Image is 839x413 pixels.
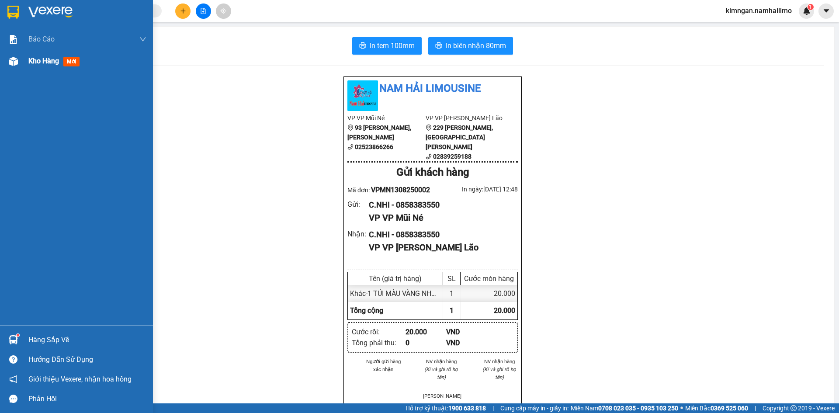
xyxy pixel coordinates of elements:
span: file-add [200,8,206,14]
i: (Kí và ghi rõ họ tên) [424,366,458,380]
div: VP VP Mũi Né [369,211,511,225]
span: phone [347,144,354,150]
span: mới [63,57,80,66]
span: 20.000 [494,306,515,315]
div: VND [446,326,487,337]
div: Cước món hàng [463,274,515,283]
span: message [9,395,17,403]
img: icon-new-feature [803,7,811,15]
div: Hàng sắp về [28,333,146,347]
div: Phản hồi [28,392,146,406]
span: question-circle [9,355,17,364]
span: In biên nhận 80mm [446,40,506,51]
div: 0858383550 [75,39,145,51]
div: C.NHI [7,18,69,28]
span: environment [426,125,432,131]
b: 229 [PERSON_NAME], [GEOGRAPHIC_DATA][PERSON_NAME] [426,124,493,150]
div: SL [445,274,458,283]
span: | [492,403,494,413]
div: Tổng phải thu : [352,337,406,348]
sup: 1 [808,4,814,10]
div: Gửi khách hàng [347,164,518,181]
span: Hỗ trợ kỹ thuật: [406,403,486,413]
div: C.NHI [75,28,145,39]
span: ⚪️ [680,406,683,410]
span: phone [426,153,432,160]
div: C.NHI - 0858383550 [369,229,511,241]
b: 02839259188 [433,153,472,160]
div: Gửi : [347,199,369,210]
span: In tem 100mm [370,40,415,51]
li: Người gửi hàng xác nhận [365,357,402,373]
li: NV nhận hàng [423,357,460,365]
button: aim [216,3,231,19]
span: aim [220,8,226,14]
div: 20.000 [406,326,446,337]
span: 1 [809,4,812,10]
div: Nhận : [347,229,369,239]
div: 20.000 [461,285,517,302]
button: printerIn biên nhận 80mm [428,37,513,55]
span: Khác - 1 TÚI MÀU VÀNG NHỎ (0) [350,289,447,298]
span: plus [180,8,186,14]
b: 93 [PERSON_NAME], [PERSON_NAME] [347,124,411,141]
span: | [755,403,756,413]
div: VP Mũi Né [7,7,69,18]
div: Tên (giá trị hàng) [350,274,440,283]
span: Tổng cộng [350,306,383,315]
span: Cung cấp máy in - giấy in: [500,403,569,413]
li: NV nhận hàng [481,357,518,365]
li: VP VP Mũi Né [347,113,426,123]
span: Miền Bắc [685,403,748,413]
span: Kho hàng [28,57,59,65]
button: file-add [196,3,211,19]
b: 02523866266 [355,143,393,150]
strong: 0708 023 035 - 0935 103 250 [598,405,678,412]
span: caret-down [822,7,830,15]
div: 20.000 [7,56,70,67]
img: warehouse-icon [9,335,18,344]
span: 1 [450,306,454,315]
span: Miền Nam [571,403,678,413]
span: VPMN1308250002 [371,186,430,194]
span: notification [9,375,17,383]
div: VP [PERSON_NAME] [75,7,145,28]
div: 1 [443,285,461,302]
span: printer [359,42,366,50]
i: (Kí và ghi rõ họ tên) [482,366,516,380]
span: Nhận: [75,8,96,17]
button: caret-down [818,3,834,19]
li: Nam Hải Limousine [347,80,518,97]
strong: 0369 525 060 [711,405,748,412]
span: copyright [790,405,797,411]
button: plus [175,3,191,19]
div: 0858383550 [7,28,69,41]
div: C.NHI - 0858383550 [369,199,511,211]
span: kimngan.namhailimo [719,5,799,16]
img: solution-icon [9,35,18,44]
img: logo-vxr [7,6,19,19]
strong: 1900 633 818 [448,405,486,412]
div: Hướng dẫn sử dụng [28,353,146,366]
div: VND [446,337,487,348]
span: CR : [7,57,20,66]
span: environment [347,125,354,131]
li: VP VP [PERSON_NAME] Lão [426,113,504,123]
div: Cước rồi : [352,326,406,337]
span: Báo cáo [28,34,55,45]
img: warehouse-icon [9,57,18,66]
span: Gửi: [7,8,21,17]
sup: 1 [17,334,19,337]
div: Mã đơn: [347,184,433,195]
div: 0 [406,337,446,348]
img: logo.jpg [347,80,378,111]
button: printerIn tem 100mm [352,37,422,55]
li: [PERSON_NAME] [423,392,460,400]
div: In ngày: [DATE] 12:48 [433,184,518,194]
div: VP VP [PERSON_NAME] Lão [369,241,511,254]
span: down [139,36,146,43]
span: Giới thiệu Vexere, nhận hoa hồng [28,374,132,385]
span: printer [435,42,442,50]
